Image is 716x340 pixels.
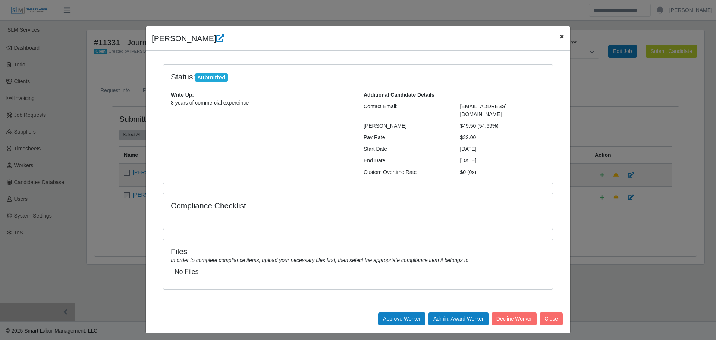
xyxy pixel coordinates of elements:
button: Decline Worker [492,312,537,325]
span: submitted [195,73,228,82]
div: $32.00 [455,134,551,141]
button: Close [554,26,570,46]
span: × [560,32,564,41]
button: Admin: Award Worker [428,312,489,325]
h4: Compliance Checklist [171,201,417,210]
b: Additional Candidate Details [364,92,434,98]
span: [DATE] [460,157,477,163]
div: $49.50 (54.69%) [455,122,551,130]
button: Close [540,312,563,325]
h5: No Files [175,268,541,276]
div: Contact Email: [358,103,455,118]
div: End Date [358,157,455,165]
button: Approve Worker [378,312,425,325]
div: [PERSON_NAME] [358,122,455,130]
div: Start Date [358,145,455,153]
i: In order to complete compliance items, upload your necessary files first, then select the appropr... [171,257,468,263]
div: [DATE] [455,145,551,153]
div: Pay Rate [358,134,455,141]
h4: Status: [171,72,449,82]
div: Custom Overtime Rate [358,168,455,176]
p: 8 years of commercial expereince [171,99,352,107]
b: Write Up: [171,92,194,98]
h4: Files [171,247,545,256]
span: $0 (0x) [460,169,477,175]
h4: [PERSON_NAME] [152,32,224,44]
span: [EMAIL_ADDRESS][DOMAIN_NAME] [460,103,507,117]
